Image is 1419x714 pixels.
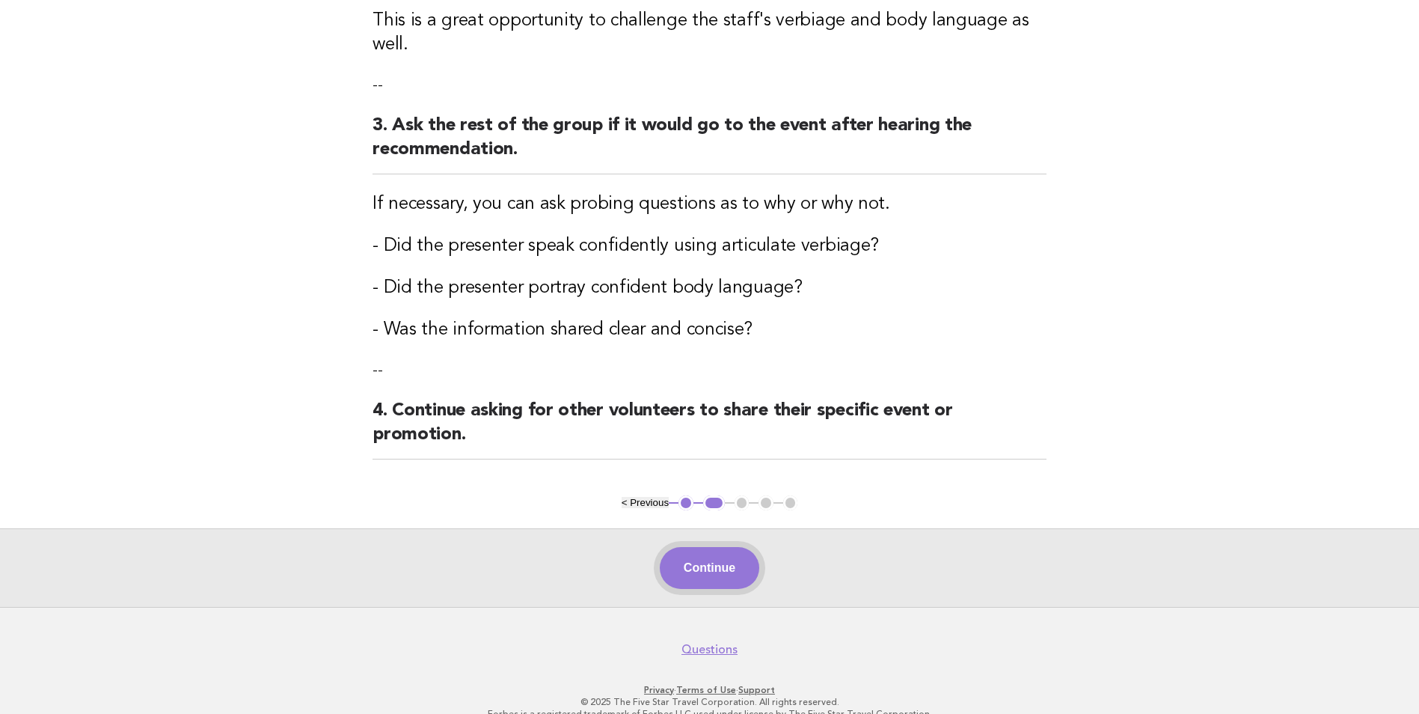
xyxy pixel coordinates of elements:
[738,685,775,695] a: Support
[678,495,693,510] button: 1
[373,276,1046,300] h3: - Did the presenter portray confident body language?
[676,685,736,695] a: Terms of Use
[373,192,1046,216] h3: If necessary, you can ask probing questions as to why or why not.
[373,9,1046,57] h3: This is a great opportunity to challenge the staff's verbiage and body language as well.
[681,642,738,657] a: Questions
[373,360,1046,381] p: --
[252,684,1168,696] p: · ·
[373,75,1046,96] p: --
[703,495,725,510] button: 2
[622,497,669,508] button: < Previous
[373,114,1046,174] h2: 3. Ask the rest of the group if it would go to the event after hearing the recommendation.
[644,685,674,695] a: Privacy
[373,234,1046,258] h3: - Did the presenter speak confidently using articulate verbiage?
[660,547,759,589] button: Continue
[373,318,1046,342] h3: - Was the information shared clear and concise?
[252,696,1168,708] p: © 2025 The Five Star Travel Corporation. All rights reserved.
[373,399,1046,460] h2: 4. Continue asking for other volunteers to share their specific event or promotion.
